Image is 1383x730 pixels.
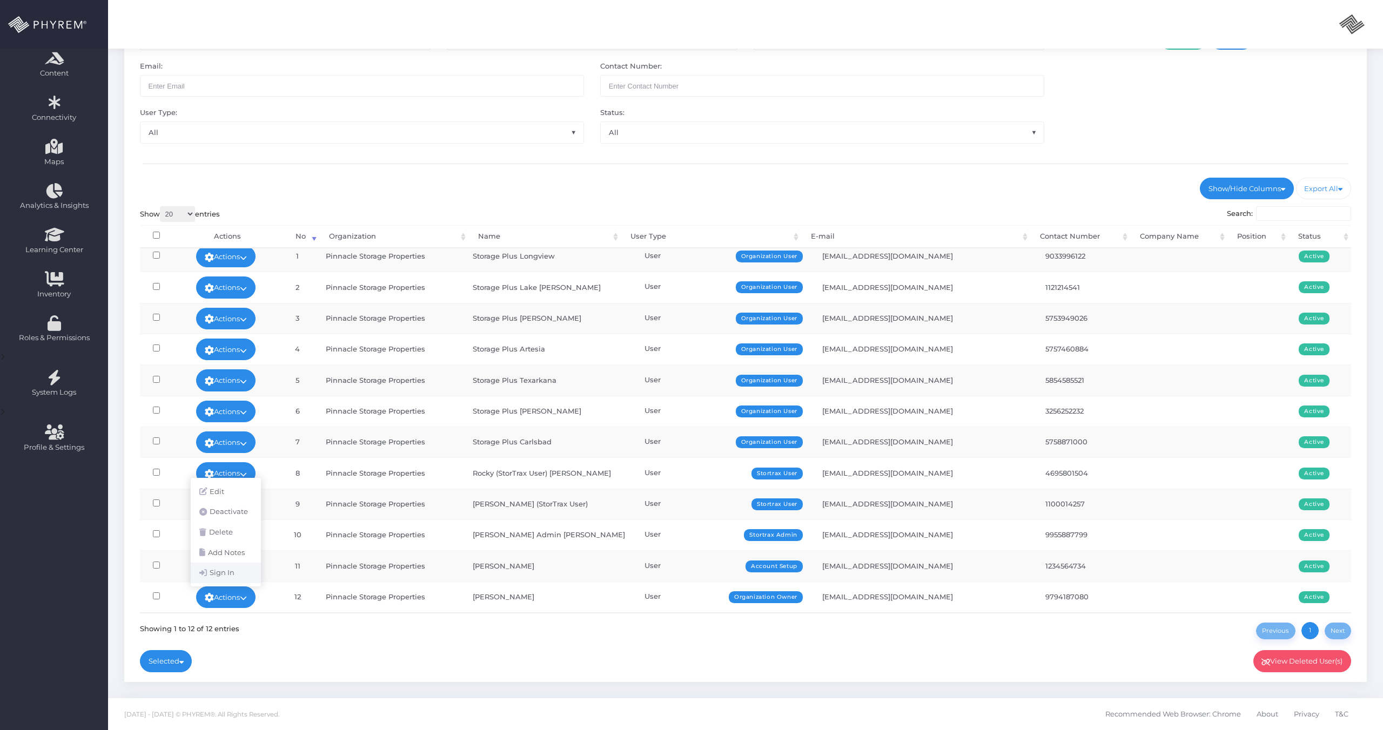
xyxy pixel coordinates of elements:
div: User [644,251,803,261]
div: User [644,560,803,571]
select: Showentries [160,206,195,222]
div: User [644,436,803,447]
a: Add Notes [191,543,261,563]
td: Pinnacle Storage Properties [316,396,463,427]
label: Show entries [140,206,220,222]
a: 1 [1301,622,1319,639]
span: Organization User [736,313,803,325]
td: 4695801504 [1036,457,1134,488]
span: Account Setup [746,560,803,572]
div: User [644,405,803,416]
span: Active [1299,468,1330,479]
a: Edit [191,482,261,502]
td: 1 [279,241,316,272]
th: Status: activate to sort column ascending [1288,225,1352,248]
input: Maximum of 10 digits required [600,75,1044,97]
a: Selected [140,650,192,672]
td: Pinnacle Storage Properties [316,457,463,488]
span: Maps [44,157,64,167]
span: All [600,121,1044,143]
td: [PERSON_NAME] [463,582,635,612]
th: User Type: activate to sort column ascending [621,225,801,248]
td: 1100014257 [1036,489,1134,519]
div: User [644,468,803,478]
td: 2 [279,272,316,302]
label: Email: [140,61,163,72]
td: 10 [279,519,316,550]
td: Storage Plus Lake [PERSON_NAME] [463,272,635,302]
div: User [644,343,803,354]
span: T&C [1335,703,1348,726]
td: 5753949026 [1036,303,1134,334]
span: Organization User [736,375,803,387]
span: Organization User [736,343,803,355]
td: 12 [279,582,316,612]
td: 11 [279,550,316,581]
div: User [644,281,803,292]
td: [EMAIL_ADDRESS][DOMAIN_NAME] [813,396,1036,427]
span: Connectivity [7,112,101,123]
span: Organization User [736,281,803,293]
td: [EMAIL_ADDRESS][DOMAIN_NAME] [813,489,1036,519]
div: User [644,529,803,540]
a: Actions [196,276,256,298]
span: Recommended Web Browser: Chrome [1105,703,1241,726]
td: Pinnacle Storage Properties [316,582,463,612]
span: Active [1299,498,1330,510]
div: User [644,498,803,509]
th: No: activate to sort column ascending [282,225,319,248]
td: Storage Plus Longview [463,241,635,272]
td: [EMAIL_ADDRESS][DOMAIN_NAME] [813,519,1036,550]
td: Storage Plus [PERSON_NAME] [463,303,635,334]
span: Profile & Settings [24,442,84,453]
td: 9 [279,489,316,519]
th: Organization: activate to sort column ascending [319,225,468,248]
td: [EMAIL_ADDRESS][DOMAIN_NAME] [813,457,1036,488]
span: Organization User [736,436,803,448]
td: Storage Plus Texarkana [463,364,635,395]
td: Pinnacle Storage Properties [316,241,463,272]
td: Rocky (StorTrax User) [PERSON_NAME] [463,457,635,488]
th: Contact Number: activate to sort column ascending [1030,225,1130,248]
span: Active [1299,281,1330,293]
td: Storage Plus Artesia [463,334,635,364]
a: Actions [196,339,256,360]
td: 5 [279,364,316,395]
th: E-mail: activate to sort column ascending [801,225,1030,248]
label: User Type: [140,107,177,118]
div: User [644,313,803,323]
a: Actions [196,246,256,267]
td: 5854585521 [1036,364,1134,395]
span: Privacy [1294,703,1319,726]
td: Pinnacle Storage Properties [316,489,463,519]
td: 5757460884 [1036,334,1134,364]
div: User [644,375,803,386]
a: Delete [191,522,261,543]
a: Actions [196,462,256,484]
td: [EMAIL_ADDRESS][DOMAIN_NAME] [813,272,1036,302]
a: Actions [196,308,256,329]
input: Search: [1256,206,1351,221]
input: Enter Email [140,75,584,97]
span: Learning Center [7,245,101,255]
span: Stortrax User [751,498,803,510]
span: Active [1299,405,1330,417]
td: 9033996122 [1036,241,1134,272]
span: Organization User [736,405,803,417]
span: Organization Owner [729,591,803,603]
th: Position: activate to sort column ascending [1227,225,1288,248]
span: Active [1299,529,1330,541]
span: Active [1299,343,1330,355]
span: Active [1299,313,1330,325]
span: [DATE] - [DATE] © PHYREM®. All Rights Reserved. [124,711,279,718]
td: 9794187080 [1036,582,1134,612]
a: Actions [196,369,256,391]
td: 9955887799 [1036,519,1134,550]
td: [EMAIL_ADDRESS][DOMAIN_NAME] [813,582,1036,612]
span: Analytics & Insights [7,200,101,211]
div: Showing 1 to 12 of 12 entries [140,620,239,634]
th: Actions [173,225,282,248]
label: Contact Number: [600,61,662,72]
span: Active [1299,591,1330,603]
label: Status: [600,107,625,118]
